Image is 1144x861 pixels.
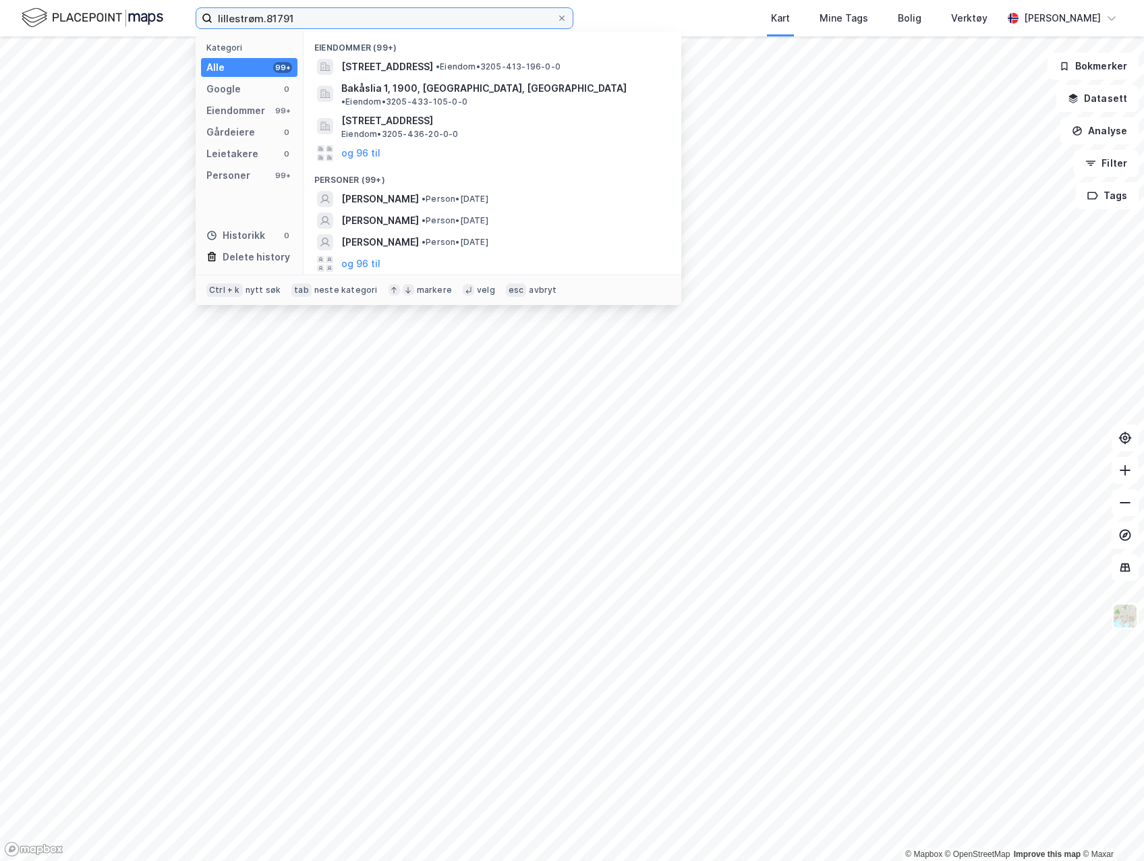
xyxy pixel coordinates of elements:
[436,61,561,72] span: Eiendom • 3205-413-196-0-0
[422,215,426,225] span: •
[477,285,495,296] div: velg
[304,164,681,188] div: Personer (99+)
[223,249,290,265] div: Delete history
[206,81,241,97] div: Google
[281,148,292,159] div: 0
[771,10,790,26] div: Kart
[273,170,292,181] div: 99+
[206,43,297,53] div: Kategori
[422,194,488,204] span: Person • [DATE]
[422,194,426,204] span: •
[436,61,440,72] span: •
[341,113,665,129] span: [STREET_ADDRESS]
[1077,796,1144,861] iframe: Chat Widget
[206,146,258,162] div: Leietakere
[314,285,378,296] div: neste kategori
[273,62,292,73] div: 99+
[905,850,942,859] a: Mapbox
[422,237,426,247] span: •
[529,285,556,296] div: avbryt
[945,850,1010,859] a: OpenStreetMap
[341,96,345,107] span: •
[417,285,452,296] div: markere
[341,80,627,96] span: Bakåslia 1, 1900, [GEOGRAPHIC_DATA], [GEOGRAPHIC_DATA]
[273,105,292,116] div: 99+
[206,59,225,76] div: Alle
[22,6,163,30] img: logo.f888ab2527a4732fd821a326f86c7f29.svg
[206,124,255,140] div: Gårdeiere
[951,10,988,26] div: Verktøy
[422,215,488,226] span: Person • [DATE]
[1060,117,1139,144] button: Analyse
[1074,150,1139,177] button: Filter
[506,283,527,297] div: esc
[212,8,556,28] input: Søk på adresse, matrikkel, gårdeiere, leietakere eller personer
[341,96,467,107] span: Eiendom • 3205-433-105-0-0
[281,230,292,241] div: 0
[341,191,419,207] span: [PERSON_NAME]
[1014,850,1081,859] a: Improve this map
[820,10,868,26] div: Mine Tags
[341,145,380,161] button: og 96 til
[246,285,281,296] div: nytt søk
[206,283,243,297] div: Ctrl + k
[341,129,459,140] span: Eiendom • 3205-436-20-0-0
[1024,10,1101,26] div: [PERSON_NAME]
[281,84,292,94] div: 0
[341,59,433,75] span: [STREET_ADDRESS]
[341,256,380,272] button: og 96 til
[341,234,419,250] span: [PERSON_NAME]
[1048,53,1139,80] button: Bokmerker
[1112,603,1138,629] img: Z
[206,103,265,119] div: Eiendommer
[206,227,265,244] div: Historikk
[1076,182,1139,209] button: Tags
[304,32,681,56] div: Eiendommer (99+)
[898,10,921,26] div: Bolig
[206,167,250,184] div: Personer
[4,841,63,857] a: Mapbox homepage
[281,127,292,138] div: 0
[1056,85,1139,112] button: Datasett
[291,283,312,297] div: tab
[422,237,488,248] span: Person • [DATE]
[341,213,419,229] span: [PERSON_NAME]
